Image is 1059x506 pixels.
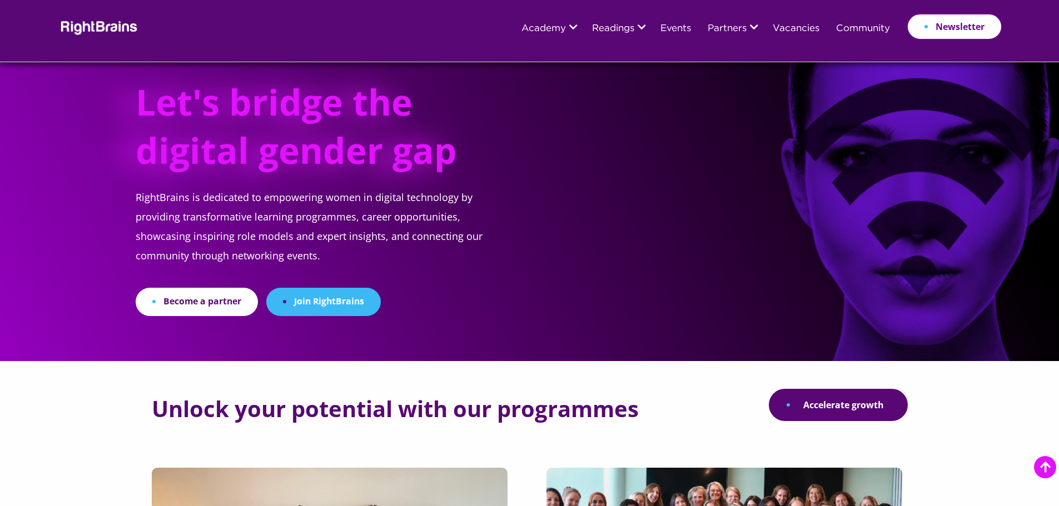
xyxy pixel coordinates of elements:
[136,188,509,288] p: RightBrains is dedicated to empowering women in digital technology by providing transformative le...
[660,24,691,34] a: Events
[152,397,639,421] h2: Unlock your potential with our programmes
[769,389,908,421] a: Accelerate growth
[907,13,1002,40] a: Newsletter
[57,19,138,35] img: Rightbrains
[708,24,747,34] a: Partners
[136,78,469,188] h1: Let's bridge the digital gender gap
[836,24,890,34] a: Community
[266,288,381,316] a: Join RightBrains
[521,24,566,34] a: Academy
[773,24,819,34] a: Vacancies
[136,288,258,316] a: Become a partner
[592,24,634,34] a: Readings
